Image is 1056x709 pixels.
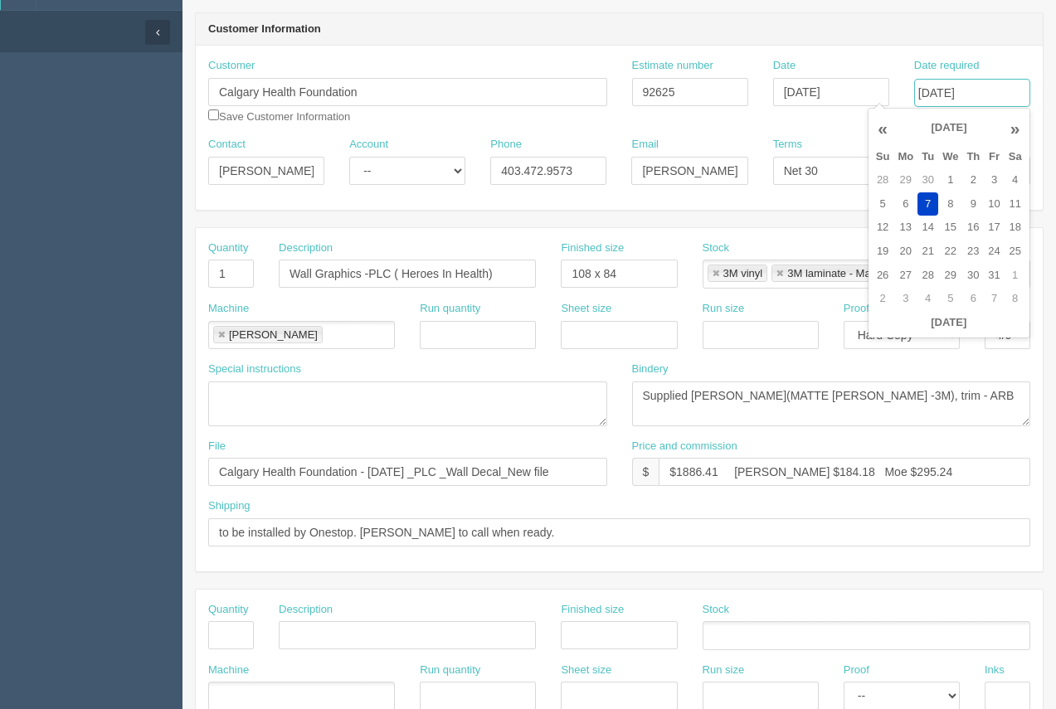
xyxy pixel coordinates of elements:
th: Sa [1005,145,1026,169]
th: Fr [984,145,1004,169]
th: Su [872,145,894,169]
label: Inks [985,663,1005,678]
label: Email [631,137,659,153]
label: Contact [208,137,246,153]
label: Bindery [632,362,669,377]
header: Customer Information [196,13,1043,46]
td: 11 [1005,192,1026,216]
label: Proof [844,301,869,317]
th: [DATE] [872,311,1026,335]
td: 5 [872,192,894,216]
label: Stock [703,602,730,618]
td: 29 [938,264,962,288]
label: Machine [208,663,249,678]
label: Date required [914,58,980,74]
div: 3M laminate - Matte [787,268,883,279]
label: Quantity [208,602,248,618]
label: Price and commission [632,439,737,454]
label: Run size [703,663,745,678]
td: 4 [1005,168,1026,192]
label: Shipping [208,498,251,514]
label: Run quantity [420,301,480,317]
td: 6 [962,287,984,311]
td: 30 [962,264,984,288]
label: Machine [208,301,249,317]
label: Run quantity [420,663,480,678]
label: Quantity [208,240,248,256]
label: Description [279,240,333,256]
td: 14 [917,216,938,240]
td: 6 [893,192,917,216]
td: 23 [962,240,984,264]
td: 3 [984,168,1004,192]
td: 31 [984,264,1004,288]
td: 18 [1005,216,1026,240]
textarea: Supplied [PERSON_NAME](MATTE [PERSON_NAME] -3M), trim - ARB [632,381,1031,426]
div: Save Customer Information [208,58,607,124]
label: Customer [208,58,255,74]
td: 13 [893,216,917,240]
div: $ [632,458,659,486]
td: 26 [872,264,894,288]
td: 24 [984,240,1004,264]
td: 1 [938,168,962,192]
label: Special instructions [208,362,301,377]
label: File [208,439,226,454]
th: » [1005,112,1026,145]
td: 8 [1005,287,1026,311]
td: 22 [938,240,962,264]
input: Enter customer name [208,78,607,106]
td: 2 [872,287,894,311]
td: 1 [1005,264,1026,288]
td: 19 [872,240,894,264]
label: Estimate number [632,58,713,74]
label: Sheet size [561,663,611,678]
td: 29 [893,168,917,192]
td: 20 [893,240,917,264]
label: Finished size [561,602,624,618]
td: 9 [962,192,984,216]
td: 7 [984,287,1004,311]
th: « [872,112,894,145]
td: 4 [917,287,938,311]
td: 2 [962,168,984,192]
td: 25 [1005,240,1026,264]
th: We [938,145,962,169]
td: 7 [917,192,938,216]
td: 21 [917,240,938,264]
td: 17 [984,216,1004,240]
td: 10 [984,192,1004,216]
label: Run size [703,301,745,317]
th: Mo [893,145,917,169]
td: 28 [917,264,938,288]
label: Stock [703,240,730,256]
label: Description [279,602,333,618]
td: 12 [872,216,894,240]
td: 27 [893,264,917,288]
div: [PERSON_NAME] [229,329,318,340]
label: Finished size [561,240,624,256]
label: Phone [490,137,522,153]
td: 8 [938,192,962,216]
label: Account [349,137,388,153]
th: Tu [917,145,938,169]
label: Date [773,58,796,74]
label: Sheet size [561,301,611,317]
td: 5 [938,287,962,311]
td: 16 [962,216,984,240]
td: 15 [938,216,962,240]
label: Proof [844,663,869,678]
td: 30 [917,168,938,192]
td: 28 [872,168,894,192]
div: 3M vinyl [723,268,763,279]
th: Th [962,145,984,169]
th: [DATE] [893,112,1004,145]
td: 3 [893,287,917,311]
label: Terms [773,137,802,153]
